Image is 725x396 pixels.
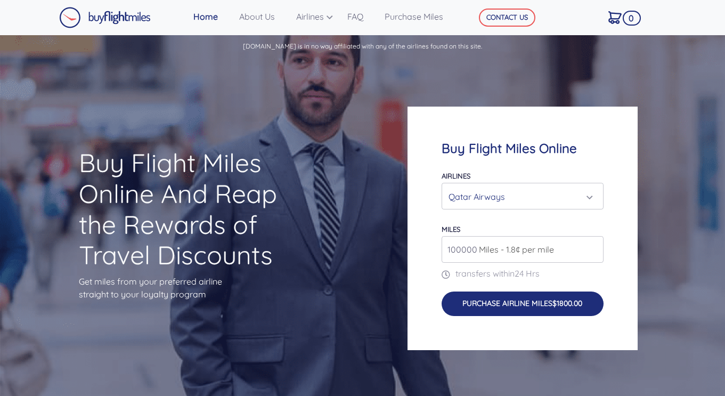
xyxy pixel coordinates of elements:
a: Purchase Miles [380,6,460,27]
p: transfers within [442,267,604,280]
button: CONTACT US [479,9,535,27]
label: Airlines [442,172,470,180]
a: Airlines [292,6,343,27]
img: Buy Flight Miles Logo [59,7,151,28]
p: Get miles from your preferred airline straight to your loyalty program [79,275,317,301]
span: 24 Hrs [515,268,540,279]
h4: Buy Flight Miles Online [442,141,604,156]
a: About Us [235,6,292,27]
span: $1800.00 [552,298,582,308]
a: FAQ [343,6,380,27]
a: 0 [604,6,637,28]
img: Cart [608,11,622,24]
label: miles [442,225,460,233]
a: Buy Flight Miles Logo [59,4,151,31]
span: 0 [623,11,641,26]
button: Qatar Airways [442,183,604,209]
a: Home [189,6,235,27]
h1: Buy Flight Miles Online And Reap the Rewards of Travel Discounts [79,148,317,270]
div: Qatar Airways [449,187,590,207]
span: Miles - 1.8¢ per mile [474,243,554,256]
button: Purchase Airline Miles$1800.00 [442,292,604,316]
